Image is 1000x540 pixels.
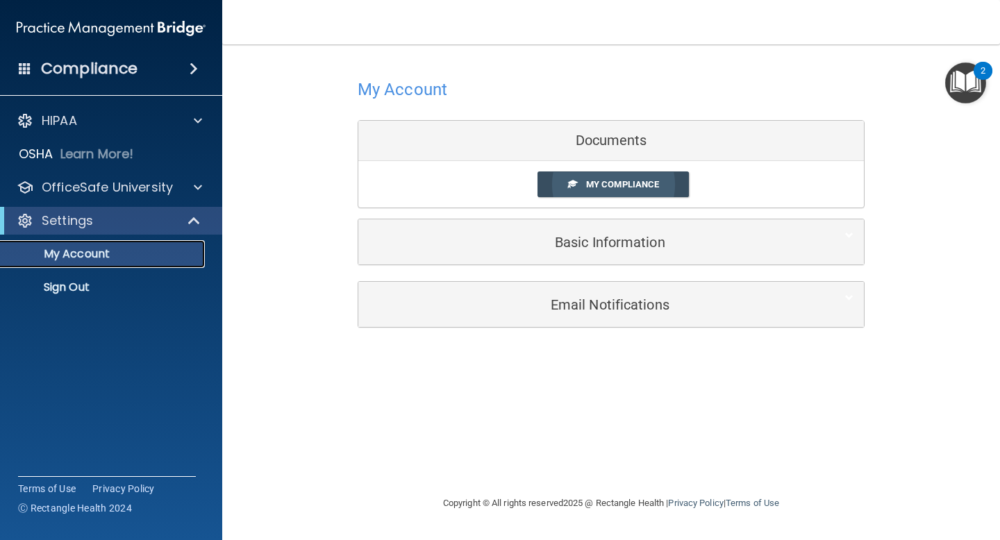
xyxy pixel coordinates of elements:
[41,59,137,78] h4: Compliance
[17,179,202,196] a: OfficeSafe University
[981,71,985,89] div: 2
[369,226,853,258] a: Basic Information
[9,280,199,294] p: Sign Out
[19,146,53,162] p: OSHA
[726,498,779,508] a: Terms of Use
[668,498,723,508] a: Privacy Policy
[586,179,659,189] span: My Compliance
[42,112,77,129] p: HIPAA
[945,62,986,103] button: Open Resource Center, 2 new notifications
[369,289,853,320] a: Email Notifications
[760,441,983,497] iframe: Drift Widget Chat Controller
[9,247,199,261] p: My Account
[17,15,206,42] img: PMB logo
[18,501,132,515] span: Ⓒ Rectangle Health 2024
[60,146,134,162] p: Learn More!
[369,297,811,312] h5: Email Notifications
[358,121,864,161] div: Documents
[92,482,155,496] a: Privacy Policy
[358,481,865,525] div: Copyright © All rights reserved 2025 @ Rectangle Health | |
[42,179,173,196] p: OfficeSafe University
[42,212,93,229] p: Settings
[369,235,811,250] h5: Basic Information
[358,81,447,99] h4: My Account
[17,212,201,229] a: Settings
[18,482,76,496] a: Terms of Use
[17,112,202,129] a: HIPAA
